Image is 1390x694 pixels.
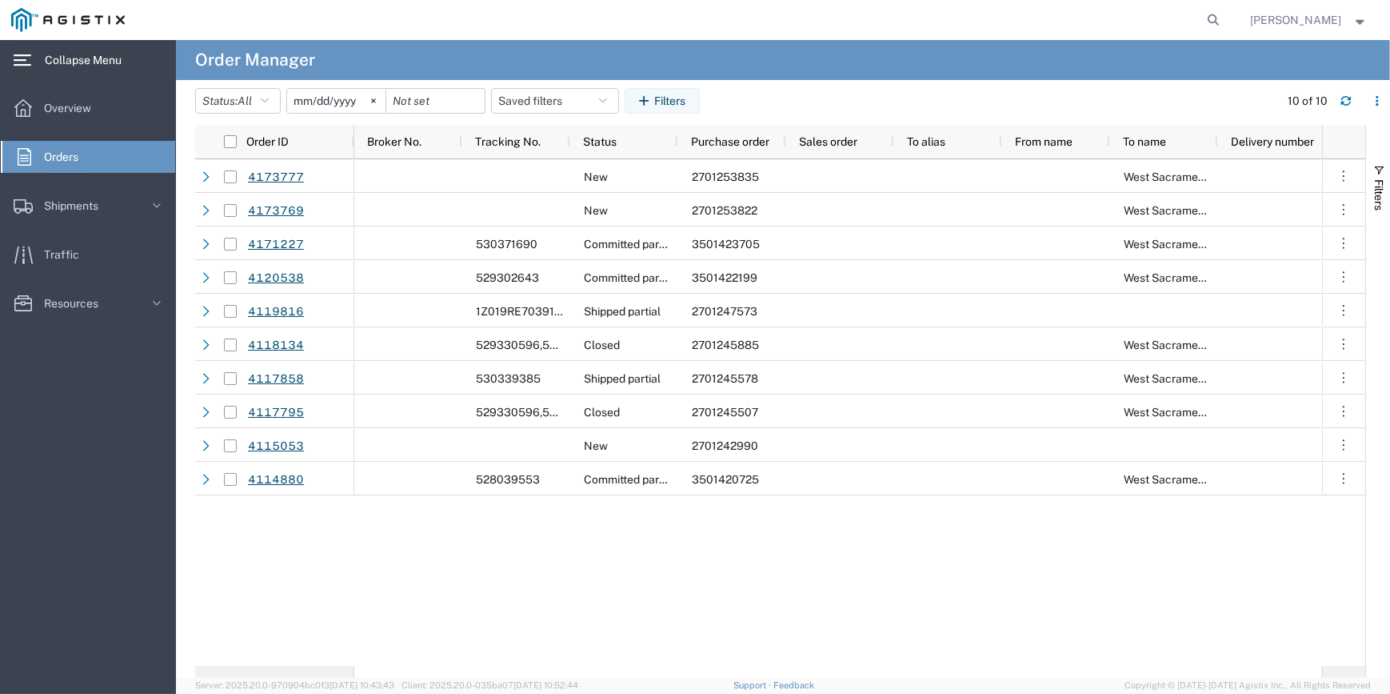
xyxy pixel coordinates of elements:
div: 10 of 10 [1288,93,1328,110]
a: Support [733,680,773,690]
span: 2701247573 [692,305,757,318]
span: Purchase order [691,135,769,148]
span: To alias [907,135,945,148]
a: Overview [1,92,175,124]
span: Resources [44,287,110,319]
a: 4117858 [247,365,305,393]
span: Copyright © [DATE]-[DATE] Agistix Inc., All Rights Reserved [1124,679,1371,692]
span: 530371690 [476,238,537,251]
span: New [584,170,608,183]
span: West Sacramento BPM&PP [1124,339,1264,351]
span: West Sacramento BPM&PP [1124,406,1264,419]
span: Filters [1372,179,1385,211]
button: Saved filters [491,88,619,114]
span: 530339385 [476,372,541,385]
span: Committed partial [584,473,675,486]
h4: Order Manager [195,40,315,80]
span: New [584,439,608,452]
span: Client: 2025.20.0-035ba07 [401,680,578,690]
span: Tracking No. [475,135,541,148]
span: Broker No. [367,135,421,148]
span: 2701245578 [692,372,758,385]
span: West Sacramento BPM&PP [1124,170,1264,183]
span: West Sacramento BPM&PP [1124,271,1264,284]
span: Server: 2025.20.0-970904bc0f3 [195,680,394,690]
span: 2701253822 [692,204,757,217]
span: Closed [584,406,620,419]
span: Collapse Menu [45,44,133,76]
a: Traffic [1,239,175,271]
span: From name [1015,135,1072,148]
a: Shipments [1,190,175,222]
span: West Sacramento BPM&PP [1124,204,1264,217]
button: Status:All [195,88,281,114]
span: 2701242990 [692,439,758,452]
a: 4115053 [247,432,305,460]
span: 529330596,530339385 [476,406,607,419]
a: 4118134 [247,331,305,359]
a: 4114880 [247,466,305,494]
span: Traffic [44,239,90,271]
span: 3501422199 [692,271,757,284]
span: 1Z019RE70391521899 [476,305,594,318]
span: 3501423705 [692,238,760,251]
a: Feedback [773,680,814,690]
input: Not set [386,89,485,113]
a: 4117795 [247,399,305,427]
span: 528039553 [476,473,540,486]
span: Overview [44,92,102,124]
button: [PERSON_NAME] [1250,10,1368,30]
span: Closed [584,339,620,351]
a: Orders [1,141,175,173]
input: Not set [287,89,385,113]
a: 4171227 [247,231,305,259]
span: Order ID [246,135,289,148]
span: Shipped partial [584,305,661,318]
span: 2701245507 [692,406,758,419]
span: Committed partial [584,271,675,284]
span: New [584,204,608,217]
span: Shipped partial [584,372,661,385]
span: 2701253835 [692,170,759,183]
a: 4119816 [247,298,305,326]
a: 4173769 [247,197,305,225]
span: Committed partial [584,238,675,251]
a: 4173777 [247,163,305,191]
span: Shipments [44,190,110,222]
a: 4120538 [247,264,305,292]
span: West Sacramento BPM&PP [1124,473,1264,486]
button: Filters [625,88,700,114]
span: 2701245885 [692,339,759,351]
span: Status [583,135,617,148]
span: 3501420725 [692,473,759,486]
span: 529302643 [476,271,539,284]
span: [DATE] 10:43:43 [330,680,394,690]
span: All [238,94,252,107]
span: Manny Garibay [1251,11,1342,29]
span: West Sacramento BPM&PP [1124,372,1264,385]
span: West Sacramento BPM&PP [1124,238,1264,251]
span: Delivery number [1231,135,1314,148]
span: 529330596,529906799 [476,339,605,351]
span: Orders [44,141,90,173]
span: Sales order [799,135,857,148]
img: logo [11,8,125,32]
a: Resources [1,287,175,319]
span: To name [1123,135,1166,148]
span: [DATE] 10:52:44 [513,680,578,690]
